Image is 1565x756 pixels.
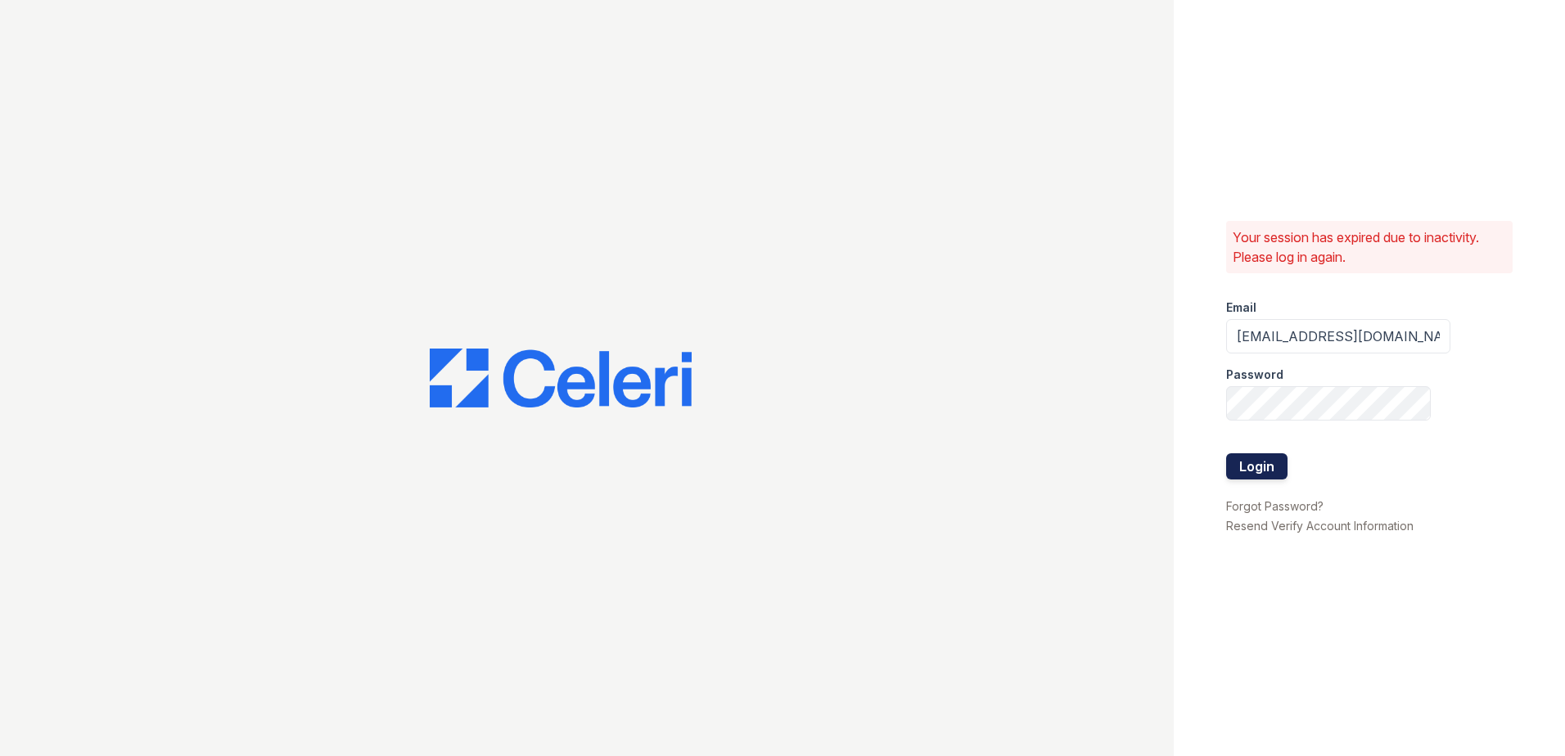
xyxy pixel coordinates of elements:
[1226,299,1256,316] label: Email
[1226,519,1414,533] a: Resend Verify Account Information
[430,349,692,407] img: CE_Logo_Blue-a8612792a0a2168367f1c8372b55b34899dd931a85d93a1a3d3e32e68fde9ad4.png
[1226,499,1324,513] a: Forgot Password?
[1233,227,1506,267] p: Your session has expired due to inactivity. Please log in again.
[1226,453,1288,479] button: Login
[1226,367,1283,383] label: Password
